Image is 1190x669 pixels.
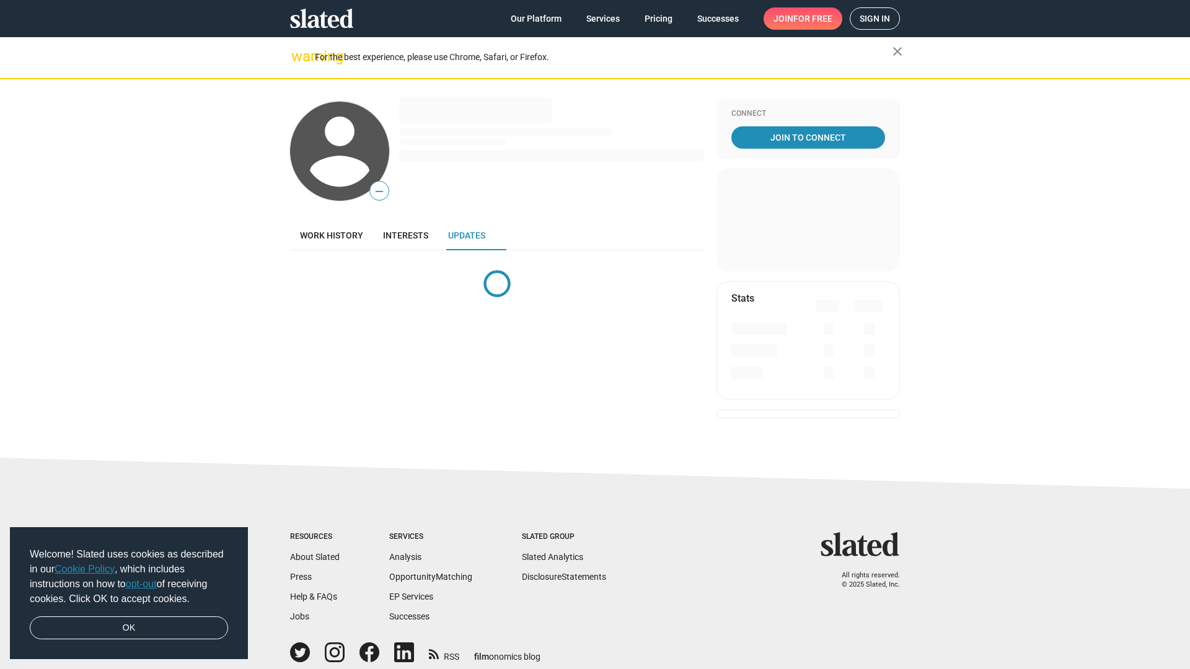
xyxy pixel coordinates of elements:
a: Our Platform [501,7,571,30]
a: Work history [290,221,373,250]
span: Updates [448,230,485,240]
div: Services [389,532,472,542]
a: Press [290,572,312,582]
a: Joinfor free [764,7,842,30]
mat-icon: close [890,44,905,59]
a: DisclosureStatements [522,572,606,582]
span: Sign in [860,8,890,29]
p: All rights reserved. © 2025 Slated, Inc. [829,571,900,589]
div: For the best experience, please use Chrome, Safari, or Firefox. [315,49,892,66]
span: film [474,652,489,662]
span: — [370,183,389,199]
span: Join [773,7,832,30]
a: About Slated [290,552,340,562]
a: dismiss cookie message [30,616,228,640]
a: Sign in [850,7,900,30]
a: OpportunityMatching [389,572,472,582]
a: Updates [438,221,495,250]
a: Jobs [290,611,309,621]
div: Connect [731,109,885,119]
a: Pricing [635,7,682,30]
div: Slated Group [522,532,606,542]
span: Successes [697,7,739,30]
a: Cookie Policy [55,564,115,574]
a: Help & FAQs [290,592,337,601]
a: Interests [373,221,438,250]
a: Services [576,7,630,30]
a: filmonomics blog [474,641,540,663]
span: Interests [383,230,428,240]
a: RSS [429,644,459,663]
span: Services [586,7,620,30]
a: Slated Analytics [522,552,583,562]
span: for free [793,7,832,30]
a: Successes [687,7,749,30]
mat-card-title: Stats [731,292,754,305]
a: Successes [389,611,430,621]
mat-icon: warning [291,49,306,64]
a: Join To Connect [731,126,885,149]
div: Resources [290,532,340,542]
div: cookieconsent [10,527,248,660]
span: Pricing [645,7,672,30]
span: Our Platform [511,7,562,30]
span: Work history [300,230,363,240]
a: Analysis [389,552,421,562]
span: Welcome! Slated uses cookies as described in our , which includes instructions on how to of recei... [30,547,228,606]
span: Join To Connect [734,126,883,149]
a: opt-out [126,579,157,589]
a: EP Services [389,592,433,601]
